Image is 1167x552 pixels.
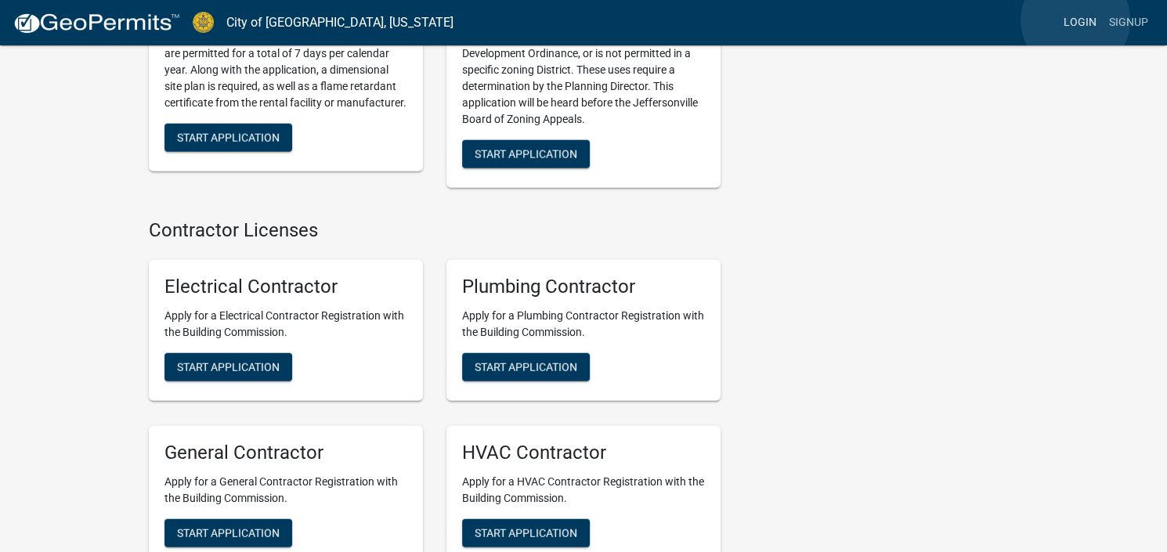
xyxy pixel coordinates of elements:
button: Start Application [462,140,590,168]
img: City of Jeffersonville, Indiana [193,12,214,33]
button: Start Application [462,353,590,381]
button: Start Application [164,124,292,152]
span: Start Application [177,131,280,143]
p: A tent permit is required for tents over 100 square feet that used for private parties or events.... [164,13,407,111]
button: Start Application [164,353,292,381]
h4: Contractor Licenses [149,219,721,242]
p: Apply for a Plumbing Contractor Registration with the Building Commission. [462,308,705,341]
span: Start Application [475,361,577,373]
span: Start Application [177,526,280,539]
a: City of [GEOGRAPHIC_DATA], [US_STATE] [226,9,453,36]
h5: General Contractor [164,442,407,464]
a: Signup [1103,8,1154,38]
h5: Plumbing Contractor [462,276,705,298]
p: This application is required for any use that is not specifically described in the Jeffersonville... [462,13,705,128]
button: Start Application [462,519,590,547]
p: Apply for a Electrical Contractor Registration with the Building Commission. [164,308,407,341]
h5: Electrical Contractor [164,276,407,298]
a: Login [1057,8,1103,38]
span: Start Application [475,526,577,539]
p: Apply for a General Contractor Registration with the Building Commission. [164,474,407,507]
h5: HVAC Contractor [462,442,705,464]
button: Start Application [164,519,292,547]
span: Start Application [475,147,577,160]
span: Start Application [177,361,280,373]
p: Apply for a HVAC Contractor Registration with the Building Commission. [462,474,705,507]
